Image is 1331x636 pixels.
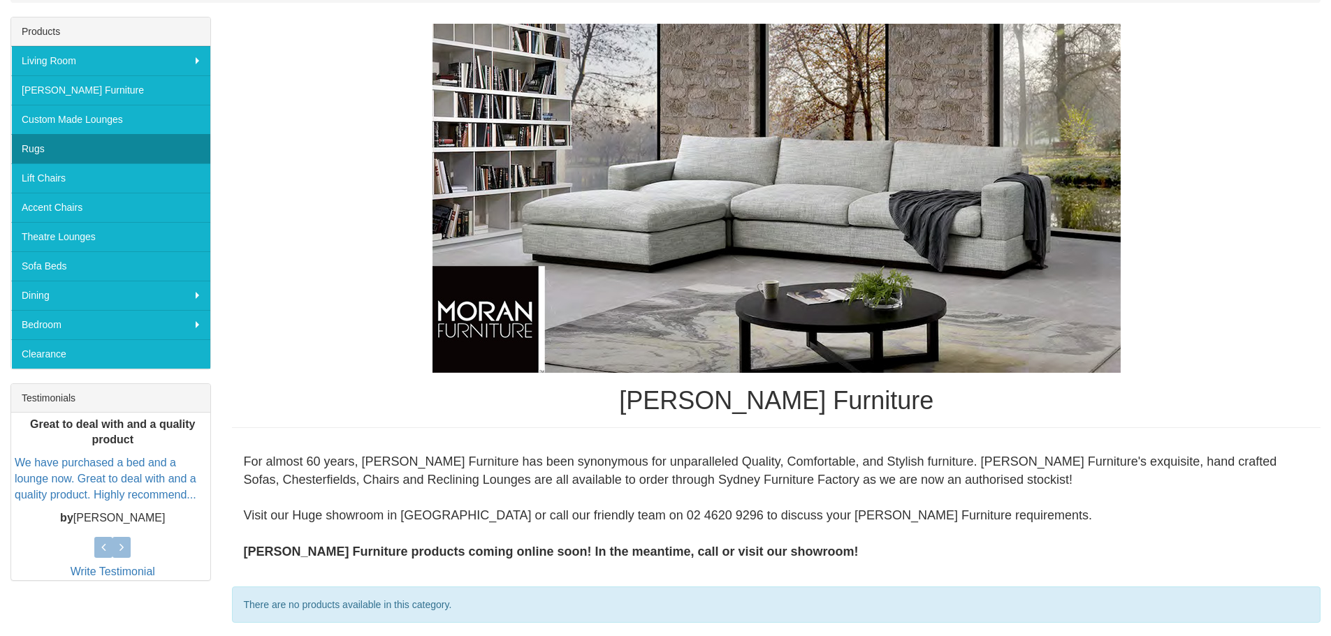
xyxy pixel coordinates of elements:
a: Bedroom [11,310,210,339]
a: Clearance [11,339,210,369]
p: [PERSON_NAME] [15,510,210,526]
a: Write Testimonial [71,565,155,577]
b: [PERSON_NAME] Furniture products coming online soon! In the meantime, call or visit our showroom! [243,545,858,559]
a: Accent Chairs [11,193,210,222]
div: Testimonials [11,384,210,413]
a: Sofa Beds [11,251,210,281]
div: There are no products available in this category. [232,586,1321,623]
a: Lift Chairs [11,163,210,193]
a: Custom Made Lounges [11,105,210,134]
a: We have purchased a bed and a lounge now. Great to deal with and a quality product. Highly recomm... [15,457,196,501]
a: Living Room [11,46,210,75]
h1: [PERSON_NAME] Furniture [232,387,1321,415]
a: Dining [11,281,210,310]
div: For almost 60 years, [PERSON_NAME] Furniture has been synonymous for unparalleled Quality, Comfor... [232,442,1321,572]
a: Theatre Lounges [11,222,210,251]
b: Great to deal with and a quality product [30,418,195,446]
a: [PERSON_NAME] Furniture [11,75,210,105]
b: by [60,512,73,524]
div: Products [11,17,210,46]
img: Moran Furniture [432,24,1121,373]
a: Rugs [11,134,210,163]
